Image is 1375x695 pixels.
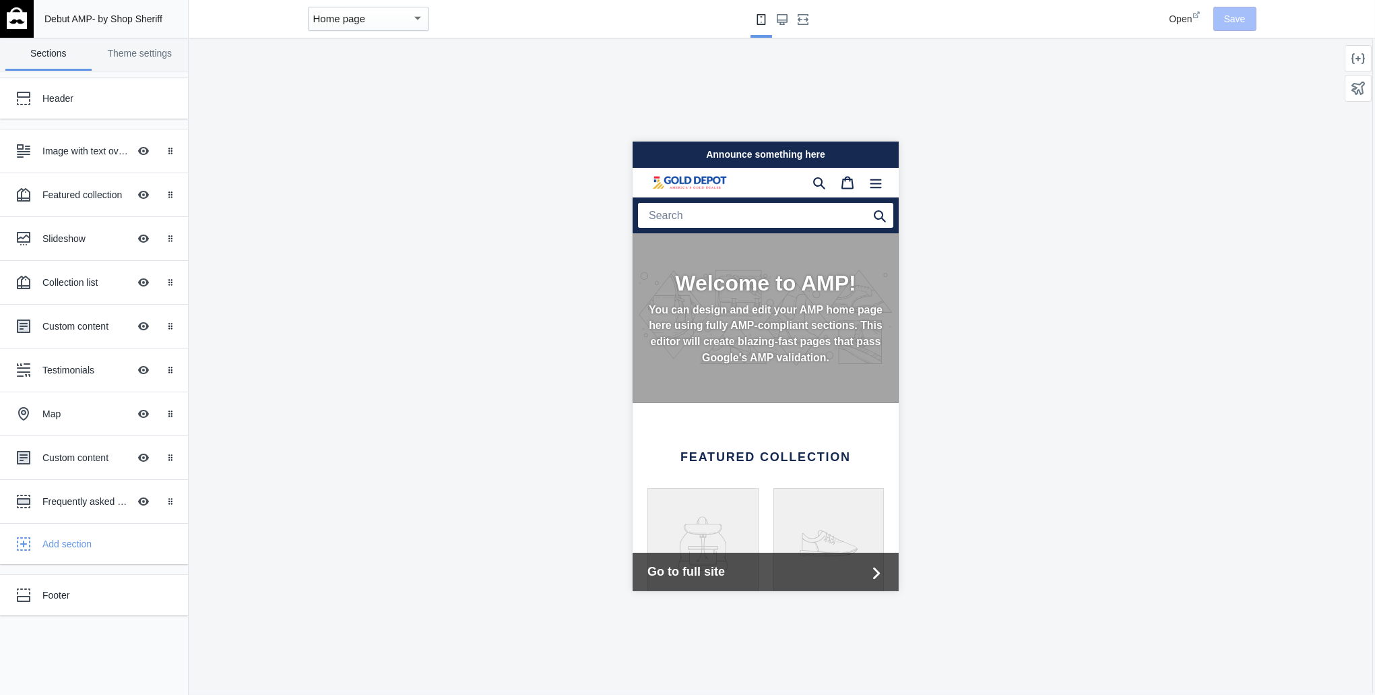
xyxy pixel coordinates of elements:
button: Menu [229,28,257,55]
div: Add section [42,537,178,551]
div: Footer [42,588,158,602]
button: Hide [129,443,158,473]
button: Hide [129,311,158,341]
div: Custom content [42,320,129,333]
div: Collection list [42,276,129,289]
button: Hide [129,136,158,166]
a: Sections [5,38,92,71]
a: Theme settings [97,38,183,71]
button: Hide [129,180,158,210]
mat-select-trigger: Home page [313,13,366,24]
h2: Welcome to AMP! [15,129,251,154]
button: Hide [129,355,158,385]
div: Slideshow [42,232,129,245]
img: main-logo_60x60_white.png [7,7,27,29]
p: You can design and edit your AMP home page here using fully AMP-compliant sections. This editor w... [15,160,251,224]
a: image [15,30,172,51]
div: Testimonials [42,363,129,377]
a: submit search [241,61,254,86]
button: Hide [129,268,158,297]
button: Hide [129,224,158,253]
button: Hide [129,487,158,516]
span: - by Shop Sheriff [92,13,162,24]
h2: Featured collection [15,309,251,324]
div: Map [42,407,129,421]
div: Custom content [42,451,129,464]
div: Featured collection [42,188,129,202]
span: Go to full site [15,421,234,440]
span: Open [1169,13,1192,24]
div: Header [42,92,158,105]
span: Debut AMP [44,13,92,24]
img: image [15,30,99,51]
input: Search [5,61,261,86]
div: Image with text overlay [42,144,129,158]
div: Frequently asked questions [42,495,129,508]
button: Hide [129,399,158,429]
